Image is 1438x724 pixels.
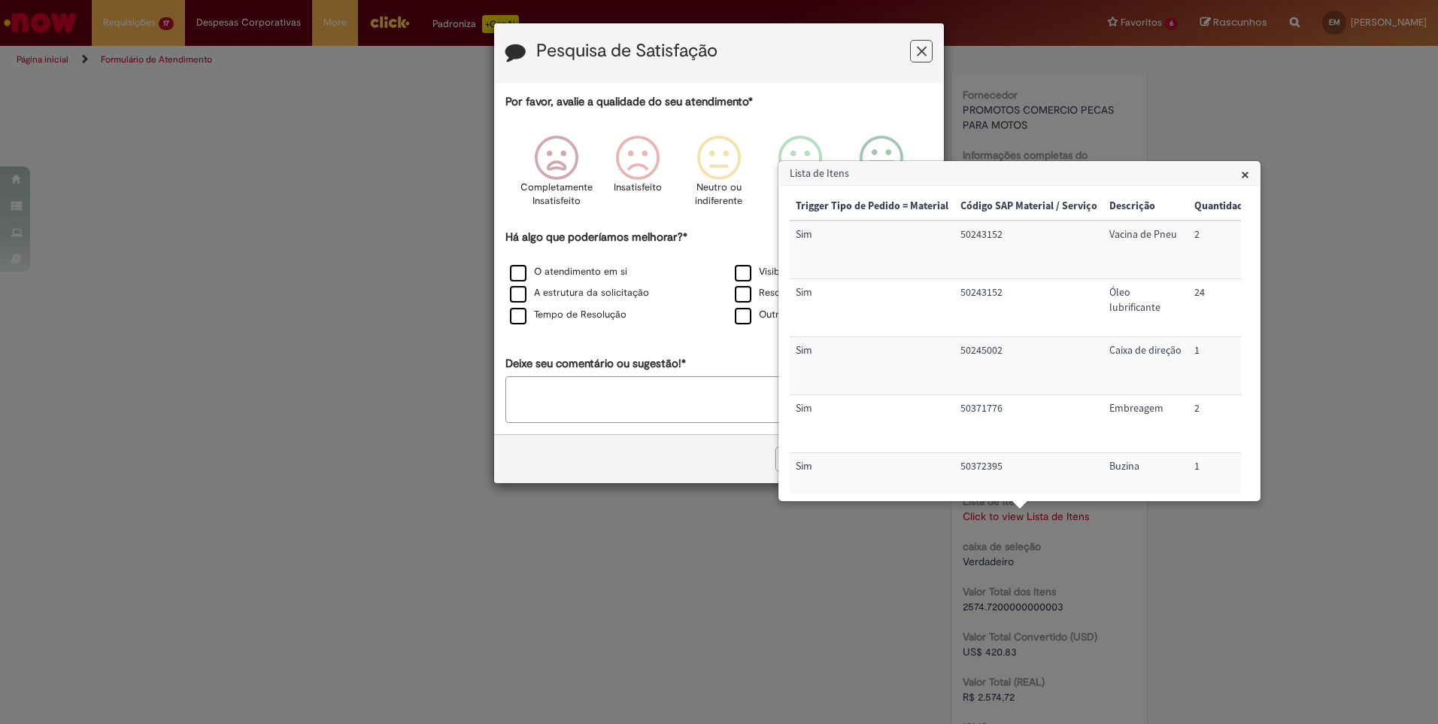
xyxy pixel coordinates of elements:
[505,230,933,327] div: Há algo que poderíamos melhorar?*
[505,356,686,372] label: Deixe seu comentário ou sugestão!*
[1241,166,1249,182] button: Close
[843,124,920,227] div: Extremamente Satisfeito
[762,124,839,227] div: Satisfeito
[790,453,954,511] td: Trigger Tipo de Pedido = Material: Sim
[510,286,649,300] label: A estrutura da solicitação
[954,453,1103,511] td: Código SAP Material / Serviço: 50372395
[681,124,757,227] div: Neutro ou indiferente
[520,181,593,208] p: Completamente Insatisfeito
[790,337,954,395] td: Trigger Tipo de Pedido = Material: Sim
[778,160,1261,502] div: Lista de Itens
[790,395,954,453] td: Trigger Tipo de Pedido = Material: Sim
[954,221,1103,278] td: Código SAP Material / Serviço: 50243152
[735,308,785,322] label: Outro
[954,395,1103,453] td: Código SAP Material / Serviço: 50371776
[1103,279,1188,337] td: Descrição: Óleo lubrificante
[954,193,1103,221] th: Código SAP Material / Serviço
[735,286,826,300] label: Resolução final
[1188,395,1254,453] td: Quantidade: 2
[1103,453,1188,511] td: Descrição: Buzina
[1188,279,1254,337] td: Quantidade: 24
[790,279,954,337] td: Trigger Tipo de Pedido = Material: Sim
[1188,337,1254,395] td: Quantidade: 1
[1103,395,1188,453] td: Descrição: Embreagem
[599,124,676,227] div: Insatisfeito
[1188,221,1254,278] td: Quantidade: 2
[1103,221,1188,278] td: Descrição: Vacina de Pneu
[505,94,753,110] label: Por favor, avalie a qualidade do seu atendimento*
[517,124,594,227] div: Completamente Insatisfeito
[1188,453,1254,511] td: Quantidade: 1
[790,193,954,221] th: Trigger Tipo de Pedido = Material
[1103,337,1188,395] td: Descrição: Caixa de direção
[735,265,859,279] label: Visibilidade dos status
[510,265,627,279] label: O atendimento em si
[790,221,954,278] td: Trigger Tipo de Pedido = Material: Sim
[1188,193,1254,221] th: Quantidade
[779,162,1260,186] h3: Lista de Itens
[1241,164,1249,184] span: ×
[536,41,717,61] label: Pesquisa de Satisfação
[614,181,662,195] p: Insatisfeito
[510,308,626,322] label: Tempo de Resolução
[1103,193,1188,221] th: Descrição
[954,337,1103,395] td: Código SAP Material / Serviço: 50245002
[692,181,746,208] p: Neutro ou indiferente
[775,446,851,472] button: Cancelar
[954,279,1103,337] td: Código SAP Material / Serviço: 50243152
